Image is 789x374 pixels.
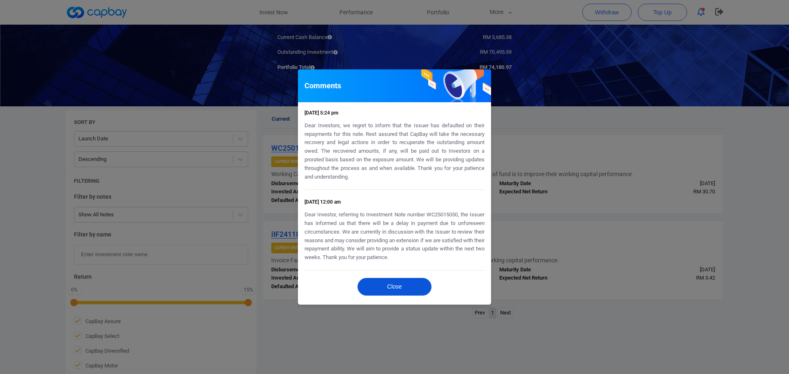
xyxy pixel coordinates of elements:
h5: Comments [305,81,341,91]
span: [DATE] 5:24 pm [305,110,338,116]
p: Dear Investor, referring to Investment Note number WC25015050, the Issuer has informed us that th... [305,211,484,262]
p: Dear Investors, we regret to inform that the Issuer has defaulted on their repayments for this no... [305,122,484,181]
span: [DATE] 12:00 am [305,199,341,205]
button: Close [358,278,431,296]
